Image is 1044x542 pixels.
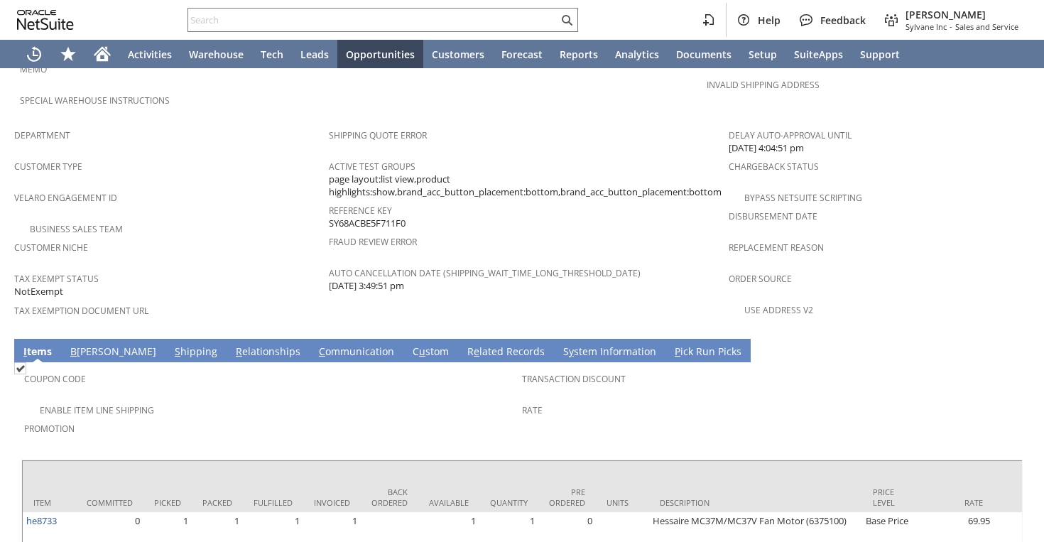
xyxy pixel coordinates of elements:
[551,40,607,68] a: Reports
[20,94,170,107] a: Special Warehouse Instructions
[85,40,119,68] a: Home
[569,345,574,358] span: y
[94,45,111,63] svg: Home
[128,48,172,61] span: Activities
[14,192,117,204] a: Velaro Engagement ID
[87,497,133,508] div: Committed
[493,40,551,68] a: Forecast
[14,161,82,173] a: Customer Type
[926,497,983,508] div: Rate
[1004,342,1021,359] a: Unrolled view on
[560,345,660,360] a: System Information
[852,40,908,68] a: Support
[429,497,469,508] div: Available
[873,487,905,508] div: Price Level
[236,345,242,358] span: R
[329,236,417,248] a: Fraud Review Error
[24,423,75,435] a: Promotion
[329,129,427,141] a: Shipping Quote Error
[14,242,88,254] a: Customer Niche
[261,48,283,61] span: Tech
[300,48,329,61] span: Leads
[729,242,824,254] a: Replacement reason
[660,497,852,508] div: Description
[319,345,325,358] span: C
[749,48,777,61] span: Setup
[232,345,304,360] a: Relationships
[202,497,232,508] div: Packed
[729,129,852,141] a: Delay Auto-Approval Until
[329,217,406,230] span: SY68ACBE5F711F0
[17,40,51,68] a: Recent Records
[26,45,43,63] svg: Recent Records
[188,11,558,28] input: Search
[20,63,47,75] a: Memo
[20,345,55,360] a: Items
[30,223,123,235] a: Business Sales Team
[292,40,337,68] a: Leads
[40,404,154,416] a: Enable Item Line Shipping
[668,40,740,68] a: Documents
[329,173,722,199] span: page layout:list view,product highlights:show,brand_acc_button_placement:bottom,brand_acc_button_...
[371,487,408,508] div: Back Ordered
[17,10,74,30] svg: logo
[60,45,77,63] svg: Shortcuts
[409,345,452,360] a: Custom
[419,345,425,358] span: u
[432,48,484,61] span: Customers
[950,21,952,32] span: -
[522,373,626,385] a: Transaction Discount
[119,40,180,68] a: Activities
[522,404,543,416] a: Rate
[549,487,585,508] div: Pre Ordered
[676,48,732,61] span: Documents
[26,514,57,527] a: he8733
[346,48,415,61] span: Opportunities
[67,345,160,360] a: B[PERSON_NAME]
[675,345,680,358] span: P
[14,362,26,374] img: Checked
[560,48,598,61] span: Reports
[758,13,781,27] span: Help
[314,497,350,508] div: Invoiced
[490,497,528,508] div: Quantity
[501,48,543,61] span: Forecast
[254,497,293,508] div: Fulfilled
[615,48,659,61] span: Analytics
[14,129,70,141] a: Department
[171,345,221,360] a: Shipping
[14,273,99,285] a: Tax Exempt Status
[154,497,181,508] div: Picked
[729,210,817,222] a: Disbursement Date
[820,13,866,27] span: Feedback
[671,345,745,360] a: Pick Run Picks
[474,345,479,358] span: e
[860,48,900,61] span: Support
[744,304,813,316] a: Use Address V2
[729,273,792,285] a: Order Source
[23,345,27,358] span: I
[607,497,638,508] div: Units
[464,345,548,360] a: Related Records
[180,40,252,68] a: Warehouse
[175,345,180,358] span: S
[329,161,415,173] a: Active Test Groups
[252,40,292,68] a: Tech
[33,497,65,508] div: Item
[785,40,852,68] a: SuiteApps
[70,345,77,358] span: B
[740,40,785,68] a: Setup
[329,267,641,279] a: Auto Cancellation Date (shipping_wait_time_long_threshold_date)
[329,205,392,217] a: Reference Key
[794,48,843,61] span: SuiteApps
[906,21,947,32] span: Sylvane Inc
[51,40,85,68] div: Shortcuts
[906,8,1018,21] span: [PERSON_NAME]
[14,305,148,317] a: Tax Exemption Document URL
[729,141,804,155] span: [DATE] 4:04:51 pm
[607,40,668,68] a: Analytics
[189,48,244,61] span: Warehouse
[707,79,820,91] a: Invalid Shipping Address
[24,373,86,385] a: Coupon Code
[744,192,862,204] a: Bypass NetSuite Scripting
